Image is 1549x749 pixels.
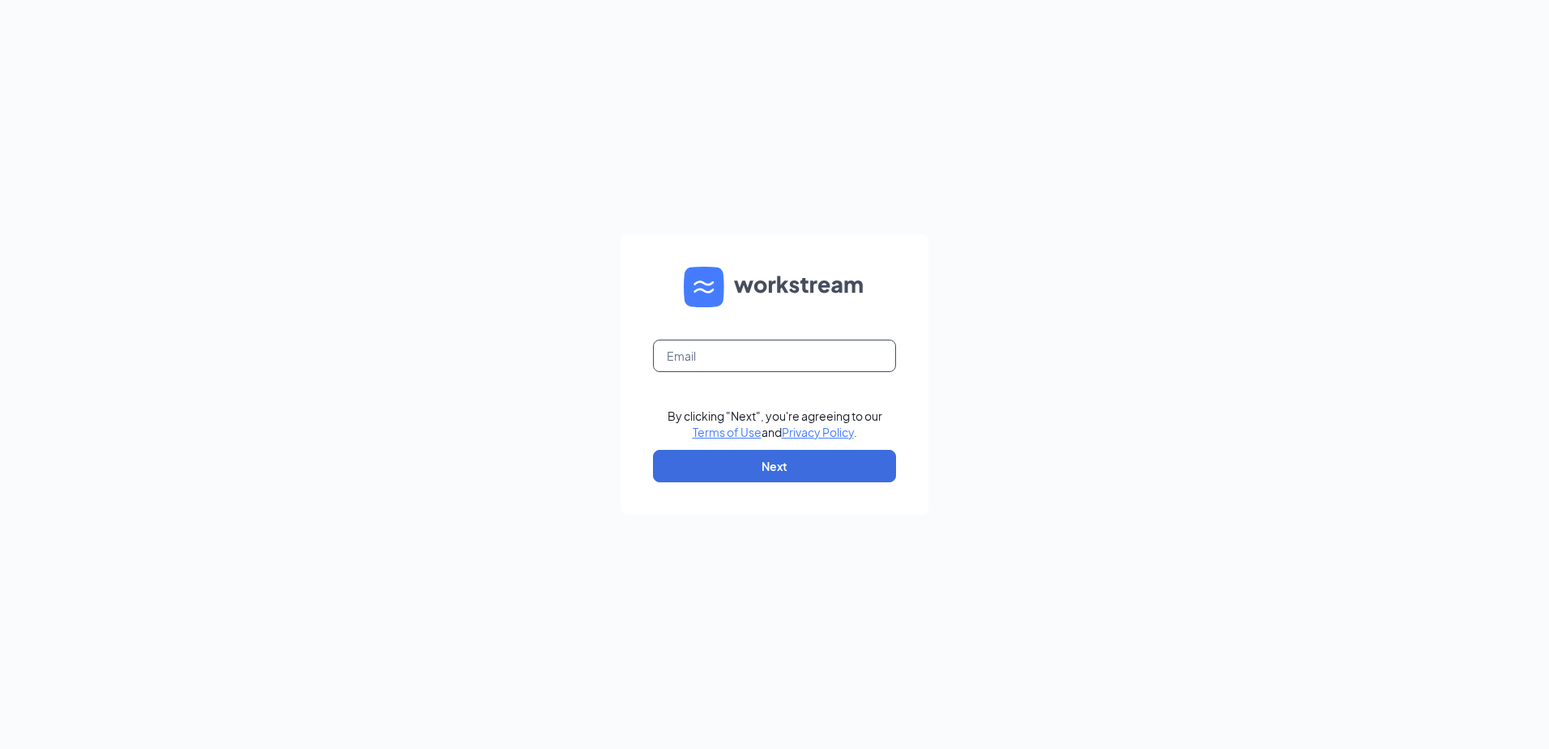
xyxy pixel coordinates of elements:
[668,408,882,440] div: By clicking "Next", you're agreeing to our and .
[684,267,865,307] img: WS logo and Workstream text
[653,450,896,482] button: Next
[653,340,896,372] input: Email
[693,425,762,439] a: Terms of Use
[782,425,854,439] a: Privacy Policy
